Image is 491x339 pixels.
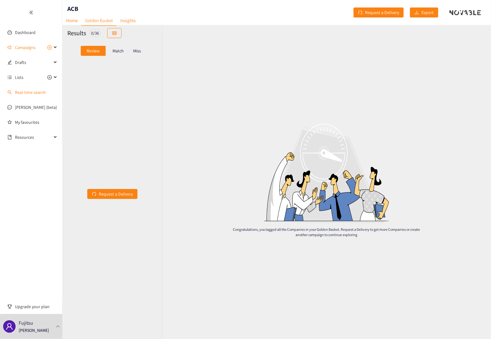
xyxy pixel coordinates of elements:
[15,71,23,84] span: Lists
[410,7,438,17] button: downloadExport
[15,90,46,95] a: Real-time search
[133,48,141,53] p: Miss
[460,309,491,339] iframe: Chat Widget
[365,9,399,16] span: Request a Delivery
[15,300,57,313] span: Upgrade your plan
[29,10,33,15] span: double-left
[87,189,137,199] button: redoRequest a Delivery
[47,45,52,50] span: plus-circle
[99,191,133,197] span: Request a Delivery
[7,60,12,65] span: edit
[7,304,12,309] span: trophy
[7,45,12,50] span: sound
[62,16,81,25] a: Home
[7,75,12,80] span: unordered-list
[7,135,12,139] span: book
[19,327,49,334] p: [PERSON_NAME]
[92,192,96,197] span: redo
[87,48,99,53] p: Review
[15,116,57,128] a: My favourites
[19,319,33,327] p: Fujitsu
[15,104,57,110] a: [PERSON_NAME] (beta)
[15,131,52,143] span: Resources
[67,29,86,37] h2: Results
[232,227,421,237] p: Congratulations, you tagged all the Companies in your Golden Basket. Request a Delivery to get mo...
[15,41,36,54] span: Campaigns
[358,10,363,15] span: redo
[15,56,52,69] span: Drafts
[113,48,124,53] p: Match
[15,30,36,35] a: Dashboard
[415,10,419,15] span: download
[354,7,404,17] button: redoRequest a Delivery
[117,16,139,25] a: Insights
[67,4,78,13] h1: ACB
[89,29,101,37] div: 0 / 36
[81,16,117,26] a: Golden Basket
[112,31,117,36] span: table
[6,323,13,330] span: user
[421,9,434,16] span: Export
[47,75,52,80] span: plus-circle
[107,28,122,38] button: table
